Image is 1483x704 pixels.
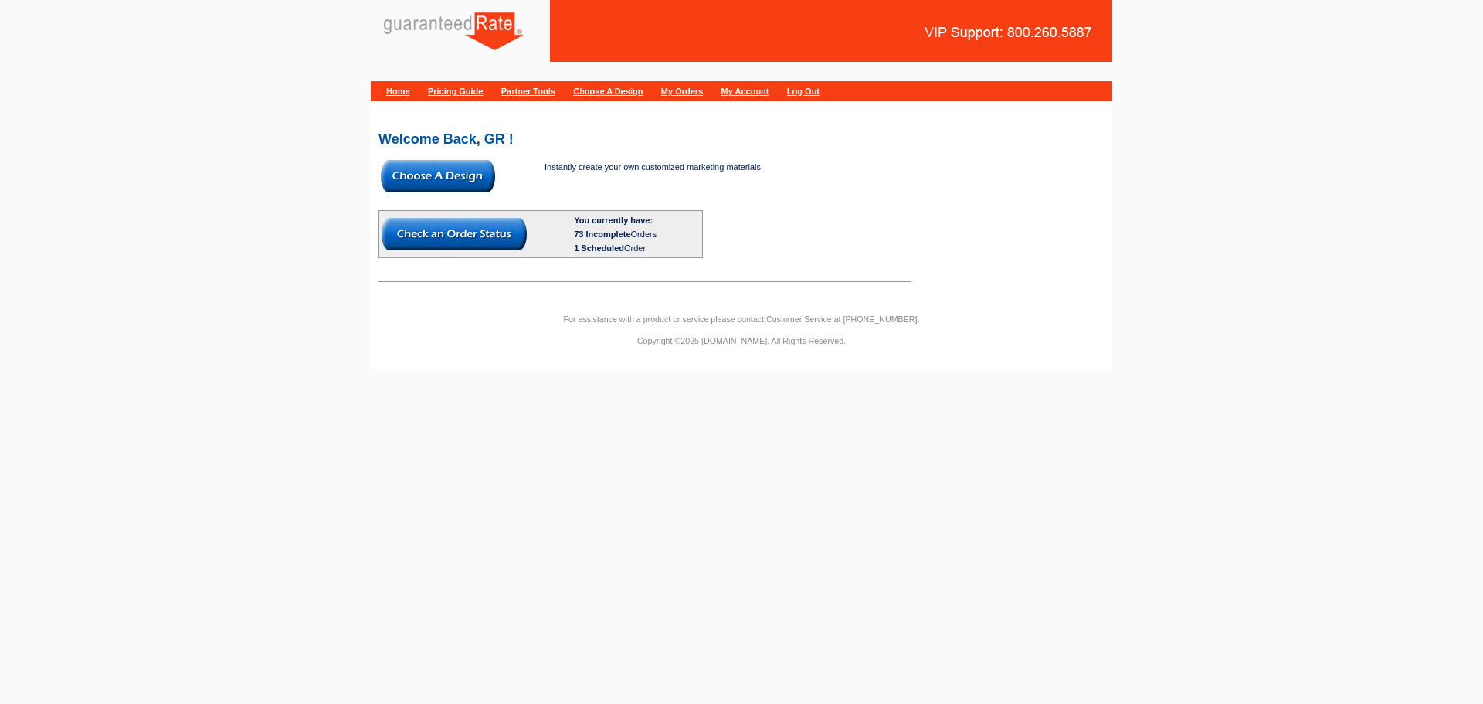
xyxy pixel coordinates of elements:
b: You currently have: [574,216,653,225]
p: For assistance with a product or service please contact Customer Service at [PHONE_NUMBER]. [371,312,1112,326]
a: Pricing Guide [428,87,484,96]
a: My Orders [661,87,703,96]
a: Choose A Design [573,87,643,96]
img: button-choose-design.gif [381,160,495,192]
a: Partner Tools [501,87,555,96]
a: Log Out [787,87,820,96]
div: Orders Order [574,227,700,255]
span: 73 Incomplete [574,230,630,239]
a: Home [386,87,410,96]
p: Copyright ©2025 [DOMAIN_NAME]. All Rights Reserved. [371,334,1112,348]
a: My Account [721,87,769,96]
img: button-check-order-status.gif [382,218,527,250]
span: 1 Scheduled [574,243,624,253]
h2: Welcome Back, GR ! [378,132,1105,146]
span: Instantly create your own customized marketing materials. [545,162,763,172]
